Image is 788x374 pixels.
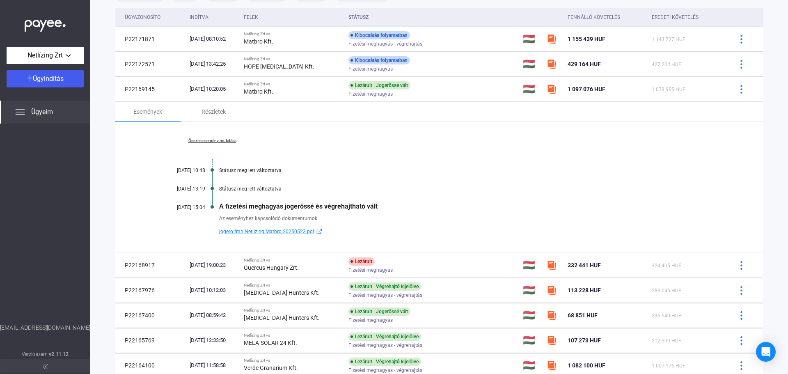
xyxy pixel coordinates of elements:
[244,264,299,271] strong: Quercus Hungary Zrt.
[244,32,342,37] div: Netlízing Zrt vs
[547,335,557,345] img: szamlazzhu-mini
[520,77,543,101] td: 🇭🇺
[15,107,25,117] img: list.svg
[652,263,681,268] span: 324 405 HUF
[244,82,342,87] div: Netlízing Zrt vs
[733,307,750,324] button: more-blue
[348,81,410,89] div: Lezárult | Jogerőssé vált
[733,30,750,48] button: more-blue
[125,12,160,22] div: Ügyazonosító
[244,38,273,45] strong: Matbro Kft.
[156,167,205,173] div: [DATE] 10:48
[737,311,746,320] img: more-blue
[244,340,297,346] strong: MELA-SOLAR 24 Kft.
[25,15,66,32] img: white-payee-white-dot.svg
[348,290,422,300] span: Fizetési meghagyás - végrehajtás
[202,107,226,117] div: Részletek
[190,361,237,369] div: [DATE] 11:58:58
[115,303,186,328] td: P22167400
[737,60,746,69] img: more-blue
[568,36,605,42] span: 1 155 439 HUF
[568,12,620,22] div: Fennálló követelés
[568,61,601,67] span: 429 164 HUF
[568,337,601,344] span: 107 273 HUF
[568,12,646,22] div: Fennálló követelés
[737,336,746,345] img: more-blue
[547,260,557,270] img: szamlazzhu-mini
[219,167,722,173] div: Státusz meg lett változtatva
[348,340,422,350] span: Fizetési meghagyás - végrehajtás
[652,87,685,92] span: 1 073 955 HUF
[568,312,598,319] span: 68 851 HUF
[345,8,520,27] th: Státusz
[652,338,681,344] span: 212 509 HUF
[547,285,557,295] img: szamlazzhu-mini
[520,328,543,353] td: 🇭🇺
[348,265,393,275] span: Fizetési meghagyás
[520,52,543,76] td: 🇭🇺
[125,12,183,22] div: Ügyazonosító
[190,286,237,294] div: [DATE] 10:12:03
[348,358,421,366] div: Lezárult | Végrehajtó kijelölve
[568,262,601,268] span: 332 441 HUF
[348,56,410,64] div: Kibocsátás folyamatban
[156,138,268,143] a: Összes esemény mutatása
[314,228,324,234] img: external-link-blue
[737,361,746,370] img: more-blue
[348,39,422,49] span: Fizetési meghagyás - végrehajtás
[190,12,237,22] div: Indítva
[568,362,605,369] span: 1 082 100 HUF
[7,70,84,87] button: Ügyindítás
[43,364,48,369] img: arrow-double-left-grey.svg
[244,88,273,95] strong: Matbro Kft.
[244,12,258,22] div: Felek
[219,214,722,223] div: Az eseményhez kapcsolódó dokumentumok:
[156,186,205,192] div: [DATE] 13:19
[31,107,53,117] span: Ügyeim
[568,287,601,294] span: 113 228 HUF
[652,363,685,369] span: 1 007 176 HUF
[348,257,375,266] div: Lezárult
[244,57,342,62] div: Netlízing Zrt vs
[27,75,33,81] img: plus-white.svg
[652,12,699,22] div: Eredeti követelés
[244,258,342,263] div: Netlízing Zrt vs
[348,333,421,341] div: Lezárult | Végrehajtó kijelölve
[156,204,205,210] div: [DATE] 15:04
[244,358,342,363] div: Netlízing Zrt vs
[733,332,750,349] button: more-blue
[219,227,314,236] span: jogero.fmh.Netlizing.Matbro.20250523.pdf
[115,328,186,353] td: P22165769
[520,278,543,303] td: 🇭🇺
[652,288,681,294] span: 283 045 HUF
[652,37,685,42] span: 1 143 727 HUF
[115,27,186,51] td: P22171871
[652,12,722,22] div: Eredeti követelés
[244,314,320,321] strong: [MEDICAL_DATA] Hunters Kft.
[652,62,681,67] span: 427 204 HUF
[737,261,746,270] img: more-blue
[244,333,342,338] div: Netlízing Zrt vs
[115,77,186,101] td: P22169145
[190,35,237,43] div: [DATE] 08:10:52
[348,282,421,291] div: Lezárult | Végrehajtó kijelölve
[568,86,605,92] span: 1 097 076 HUF
[652,313,681,319] span: 235 540 HUF
[737,35,746,44] img: more-blue
[348,315,393,325] span: Fizetési meghagyás
[520,253,543,278] td: 🇭🇺
[547,360,557,370] img: szamlazzhu-mini
[115,278,186,303] td: P22167976
[733,282,750,299] button: more-blue
[244,63,314,70] strong: HOPE [MEDICAL_DATA] Kft.
[115,52,186,76] td: P22172571
[348,307,410,316] div: Lezárult | Jogerőssé vált
[244,289,320,296] strong: [MEDICAL_DATA] Hunters Kft.
[733,257,750,274] button: more-blue
[520,303,543,328] td: 🇭🇺
[733,357,750,374] button: more-blue
[547,59,557,69] img: szamlazzhu-mini
[547,34,557,44] img: szamlazzhu-mini
[190,261,237,269] div: [DATE] 19:00:23
[219,186,722,192] div: Státusz meg lett változtatva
